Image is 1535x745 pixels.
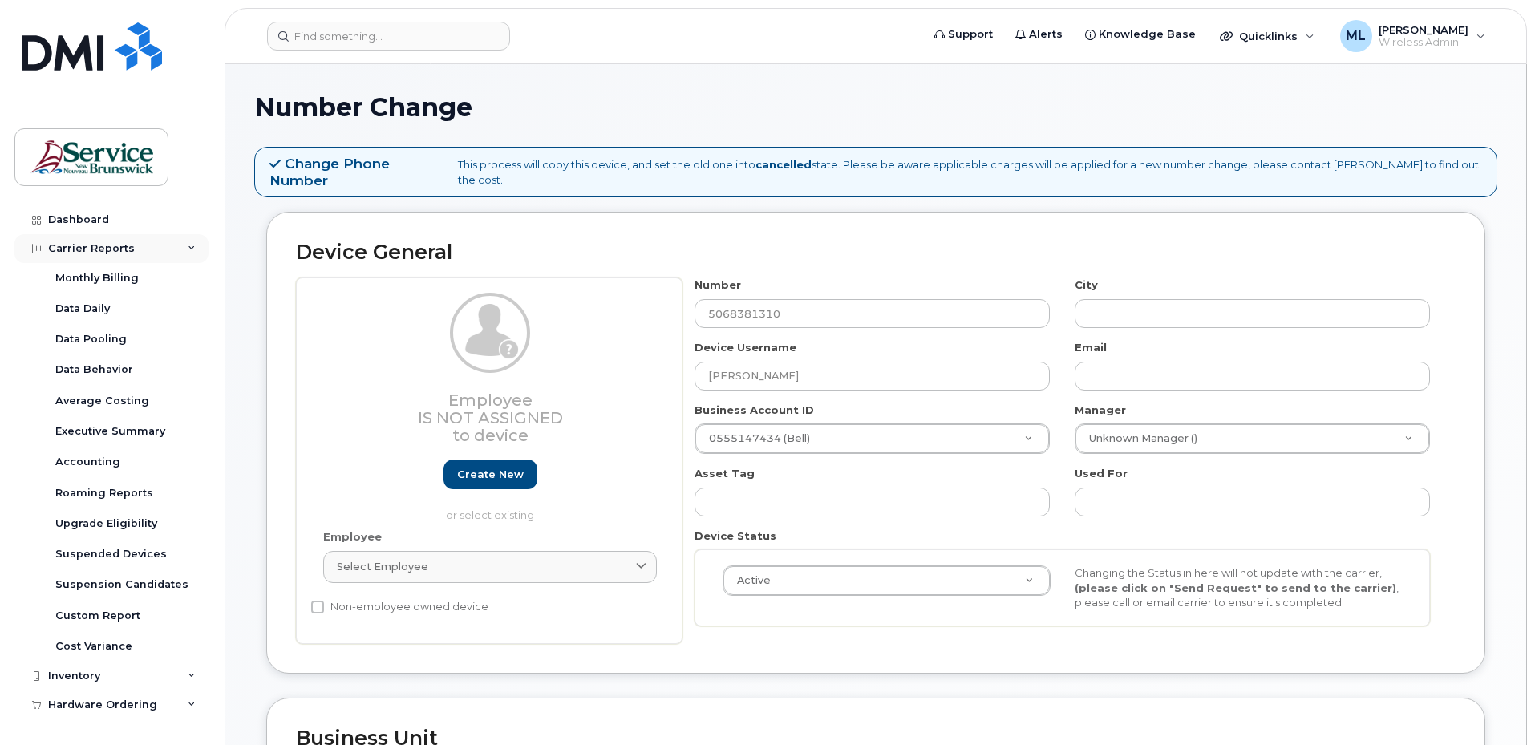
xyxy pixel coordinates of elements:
[695,424,1049,453] a: 0555147434 (Bell)
[695,277,741,293] label: Number
[695,528,776,544] label: Device Status
[1075,277,1098,293] label: City
[727,573,771,588] span: Active
[699,431,810,446] span: 0555147434 (Bell)
[1079,431,1197,446] span: Unknown Manager ()
[311,597,488,617] label: Non-employee owned device
[1075,466,1128,481] label: Used For
[695,340,796,355] label: Device Username
[311,601,324,613] input: Non-employee owned device
[723,566,1050,595] a: Active
[418,408,563,427] span: Is not assigned
[695,403,814,418] label: Business Account ID
[1075,403,1126,418] label: Manager
[296,241,1456,264] h2: Device General
[695,466,755,481] label: Asset Tag
[1075,424,1429,453] a: Unknown Manager ()
[1063,565,1415,610] div: Changing the Status in here will not update with the carrier, , please call or email carrier to e...
[269,156,445,188] h4: Change Phone Number
[323,391,657,444] h3: Employee
[323,529,382,545] label: Employee
[254,93,1497,121] h1: Number Change
[1075,581,1396,594] strong: (please click on "Send Request" to send to the carrier)
[337,559,428,574] span: Select employee
[755,158,812,171] strong: cancelled
[443,460,537,489] a: Create new
[458,157,1482,187] p: This process will copy this device, and set the old one into state. Please be aware applicable ch...
[1075,340,1107,355] label: Email
[323,551,657,583] a: Select employee
[323,508,657,523] p: or select existing
[452,426,529,445] span: to device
